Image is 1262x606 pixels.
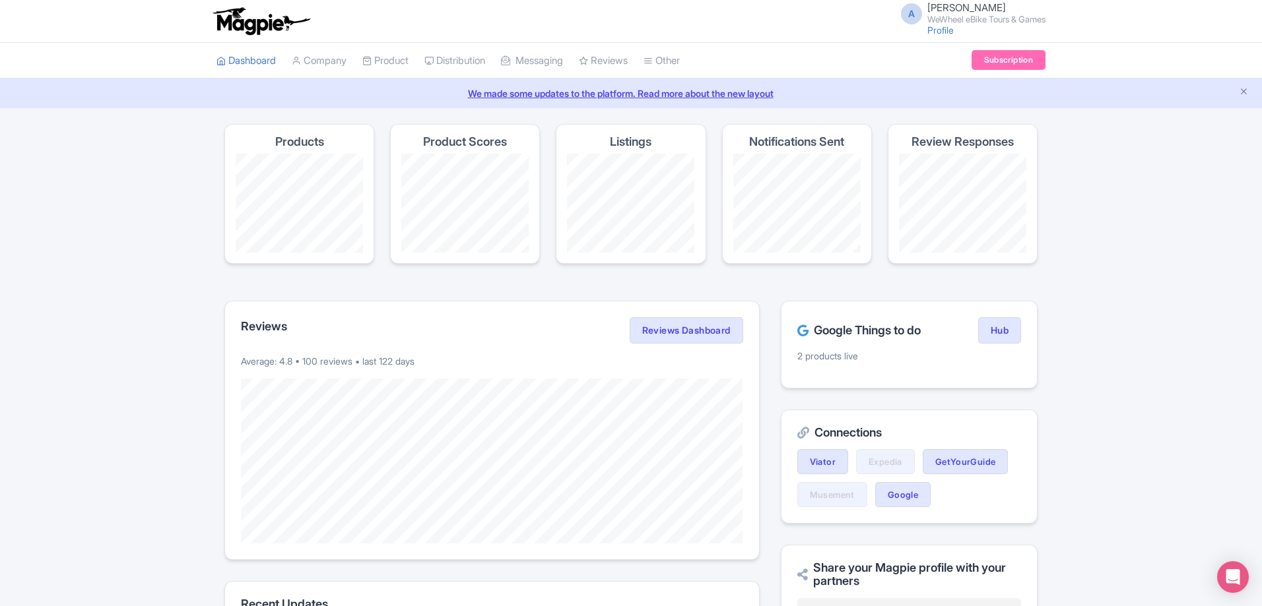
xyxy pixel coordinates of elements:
[912,135,1014,148] h4: Review Responses
[893,3,1046,24] a: A [PERSON_NAME] WeWheel eBike Tours & Games
[362,43,409,79] a: Product
[797,449,848,474] a: Viator
[901,3,922,24] span: A
[501,43,563,79] a: Messaging
[797,349,1021,363] p: 2 products live
[292,43,347,79] a: Company
[856,449,915,474] a: Expedia
[579,43,628,79] a: Reviews
[241,354,743,368] p: Average: 4.8 • 100 reviews • last 122 days
[216,43,276,79] a: Dashboard
[972,50,1046,70] a: Subscription
[210,7,312,36] img: logo-ab69f6fb50320c5b225c76a69d11143b.png
[749,135,844,148] h4: Notifications Sent
[275,135,324,148] h4: Products
[927,15,1046,24] small: WeWheel eBike Tours & Games
[797,561,1021,588] h2: Share your Magpie profile with your partners
[1217,561,1249,593] div: Open Intercom Messenger
[927,24,954,36] a: Profile
[875,482,931,507] a: Google
[8,86,1254,100] a: We made some updates to the platform. Read more about the new layout
[797,324,921,337] h2: Google Things to do
[610,135,651,148] h4: Listings
[923,449,1009,474] a: GetYourGuide
[1239,85,1249,100] button: Close announcement
[927,1,1006,14] span: [PERSON_NAME]
[630,317,743,344] a: Reviews Dashboard
[424,43,485,79] a: Distribution
[423,135,507,148] h4: Product Scores
[797,426,1021,439] h2: Connections
[241,320,287,333] h2: Reviews
[797,482,867,507] a: Musement
[978,317,1021,344] a: Hub
[644,43,680,79] a: Other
